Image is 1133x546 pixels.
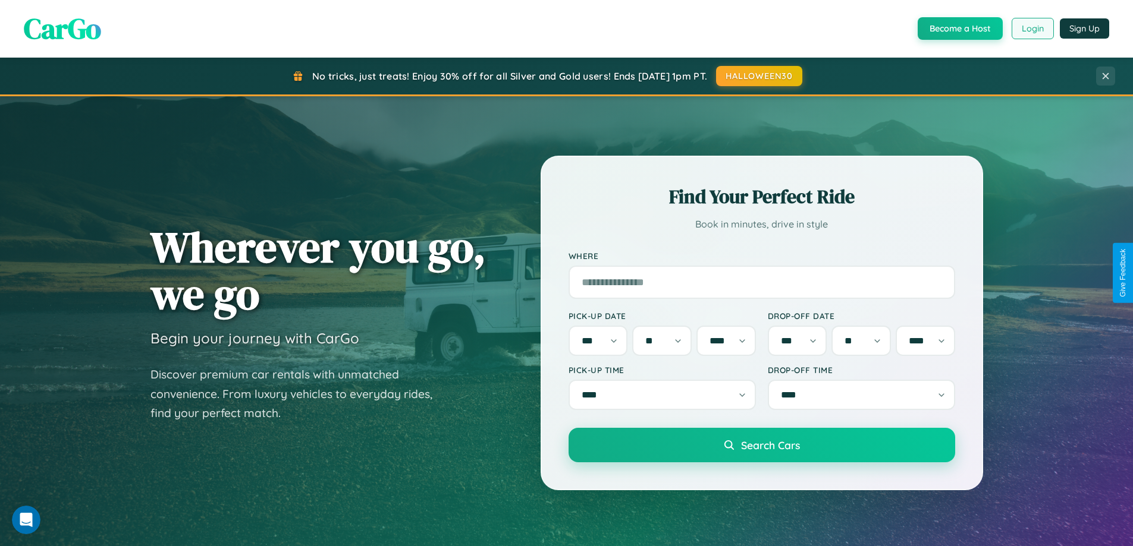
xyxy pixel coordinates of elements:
[569,251,955,261] label: Where
[768,311,955,321] label: Drop-off Date
[768,365,955,375] label: Drop-off Time
[1119,249,1127,297] div: Give Feedback
[12,506,40,534] iframe: Intercom live chat
[24,9,101,48] span: CarGo
[1060,18,1109,39] button: Sign Up
[312,70,707,82] span: No tricks, just treats! Enjoy 30% off for all Silver and Gold users! Ends [DATE] 1pm PT.
[716,66,802,86] button: HALLOWEEN30
[1012,18,1054,39] button: Login
[150,365,448,423] p: Discover premium car rentals with unmatched convenience. From luxury vehicles to everyday rides, ...
[918,17,1003,40] button: Become a Host
[569,184,955,210] h2: Find Your Perfect Ride
[741,438,800,452] span: Search Cars
[569,365,756,375] label: Pick-up Time
[569,428,955,462] button: Search Cars
[569,311,756,321] label: Pick-up Date
[150,329,359,347] h3: Begin your journey with CarGo
[150,223,486,317] h1: Wherever you go, we go
[569,216,955,233] p: Book in minutes, drive in style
